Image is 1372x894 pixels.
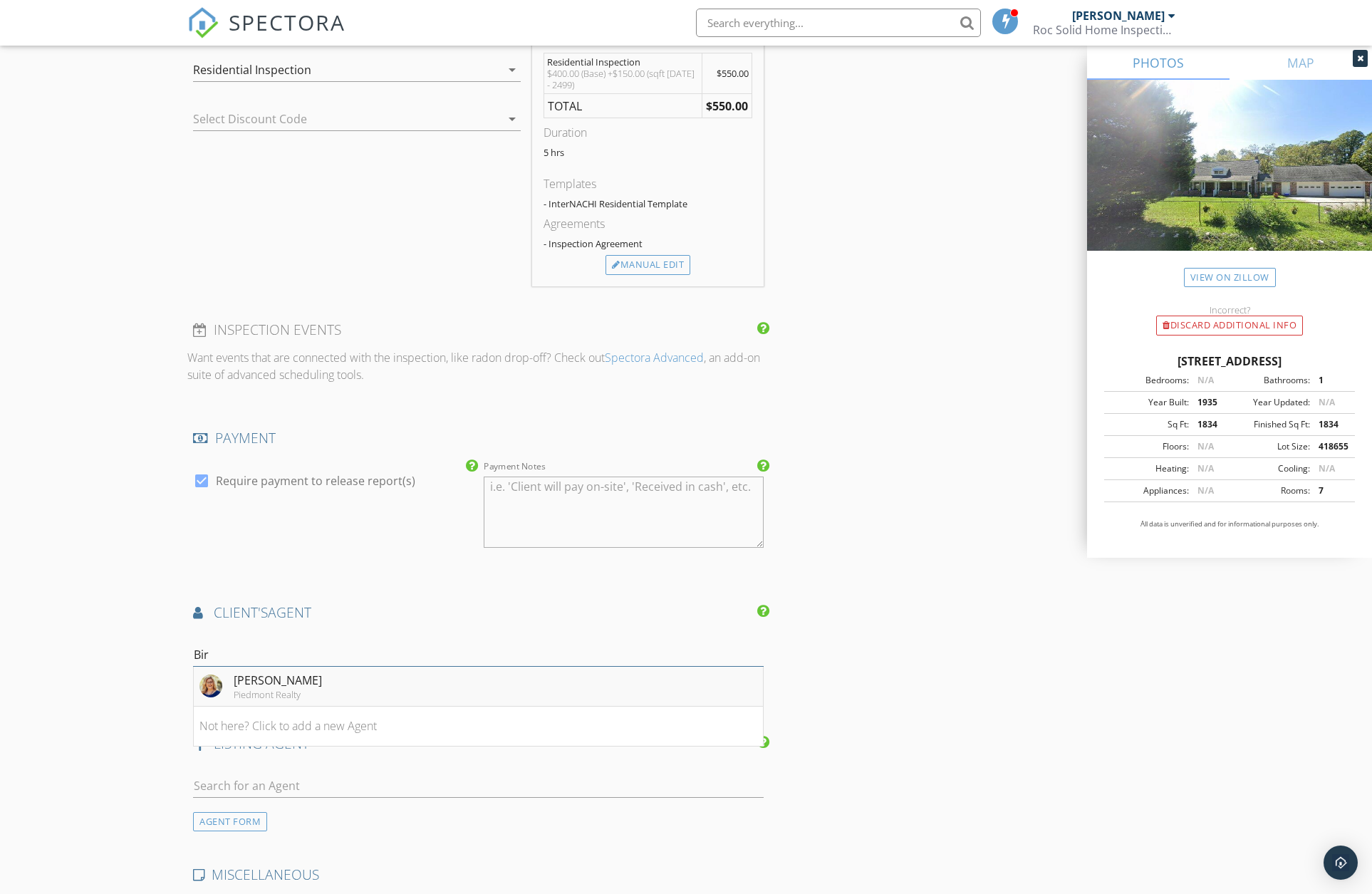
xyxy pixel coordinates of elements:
[547,56,699,68] div: Residential Inspection
[544,198,752,209] div: - InterNACHI Residential Template
[1108,440,1189,453] div: Floors:
[606,255,690,275] div: Manual Edit
[1230,440,1310,453] div: Lot Size:
[193,866,764,884] h4: MISCELLANEOUS
[193,429,764,447] h4: PAYMENT
[1108,374,1189,387] div: Bedrooms:
[544,124,752,141] div: Duration
[187,19,345,49] a: SPECTORA
[193,63,311,76] div: Residential Inspection
[1310,418,1351,431] div: 1834
[1319,396,1335,408] span: N/A
[216,474,415,488] label: Require payment to release report(s)
[1197,374,1214,386] span: N/A
[193,812,267,831] div: AGENT FORM
[1230,46,1372,80] a: MAP
[696,9,981,37] input: Search everything...
[1104,353,1355,370] div: [STREET_ADDRESS]
[193,321,764,339] h4: INSPECTION EVENTS
[504,61,521,78] i: arrow_drop_down
[1230,484,1310,497] div: Rooms:
[234,672,322,689] div: [PERSON_NAME]
[544,238,752,249] div: - Inspection Agreement
[605,350,704,365] a: Spectora Advanced
[193,774,764,798] input: Search for an Agent
[1197,484,1214,497] span: N/A
[187,349,769,383] p: Want events that are connected with the inspection, like radon drop-off? Check out , an add-on su...
[1108,462,1189,475] div: Heating:
[1189,396,1230,409] div: 1935
[1087,304,1372,316] div: Incorrect?
[1230,418,1310,431] div: Finished Sq Ft:
[504,110,521,128] i: arrow_drop_down
[547,68,699,90] div: $400.00 (Base) +$150.00 (sqft [DATE] - 2499)
[1310,374,1351,387] div: 1
[544,147,752,158] p: 5 hrs
[1230,462,1310,475] div: Cooling:
[1310,484,1351,497] div: 7
[1230,374,1310,387] div: Bathrooms:
[234,689,322,700] div: Piedmont Realty
[1324,846,1358,880] div: Open Intercom Messenger
[1319,462,1335,474] span: N/A
[1072,9,1165,23] div: [PERSON_NAME]
[717,67,749,80] span: $550.00
[544,175,752,192] div: Templates
[1087,46,1230,80] a: PHOTOS
[1230,396,1310,409] div: Year Updated:
[193,643,764,667] input: Search for an Agent
[1108,396,1189,409] div: Year Built:
[1184,268,1276,287] a: View on Zillow
[214,603,268,622] span: client's
[1197,462,1214,474] span: N/A
[1087,80,1372,285] img: streetview
[193,603,764,622] h4: AGENT
[187,7,219,38] img: The Best Home Inspection Software - Spectora
[706,98,748,114] strong: $550.00
[1104,519,1355,529] p: All data is unverified and for informational purposes only.
[1108,484,1189,497] div: Appliances:
[1156,316,1303,336] div: Discard Additional info
[544,93,702,118] td: TOTAL
[1310,440,1351,453] div: 418655
[229,7,345,37] span: SPECTORA
[544,215,752,232] div: Agreements
[1189,418,1230,431] div: 1834
[1197,440,1214,452] span: N/A
[1108,418,1189,431] div: Sq Ft:
[199,675,222,697] img: data
[194,707,763,747] li: Not here? Click to add a new Agent
[1033,23,1175,37] div: Roc Solid Home Inspections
